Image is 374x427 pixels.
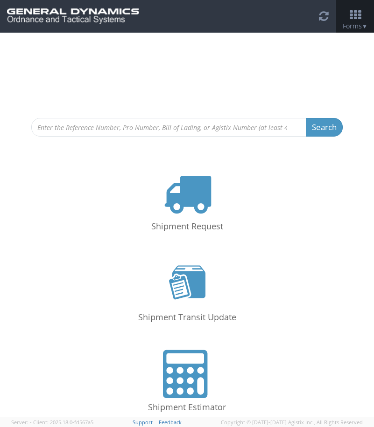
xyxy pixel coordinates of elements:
h4: Shipment Transit Update [127,313,248,322]
input: Enter the Reference Number, Pro Number, Bill of Lading, or Agistix Number (at least 4 chars) [31,118,307,137]
h4: Shipment Estimator [127,403,248,412]
a: Feedback [159,419,182,426]
button: Search [306,118,343,137]
span: Forms [343,21,367,30]
h4: Shipment Request [127,222,248,231]
a: Shipment Estimator [117,341,257,426]
img: gd-ots-0c3321f2eb4c994f95cb.png [7,8,139,24]
a: Support [133,419,153,426]
span: ▼ [362,22,367,30]
span: Server: - [11,419,32,426]
a: Shipment Request [117,160,257,245]
span: Client: 2025.18.0-fd567a5 [33,419,93,426]
a: Shipment Transit Update [117,250,257,336]
span: Copyright © [DATE]-[DATE] Agistix Inc., All Rights Reserved [221,419,363,426]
